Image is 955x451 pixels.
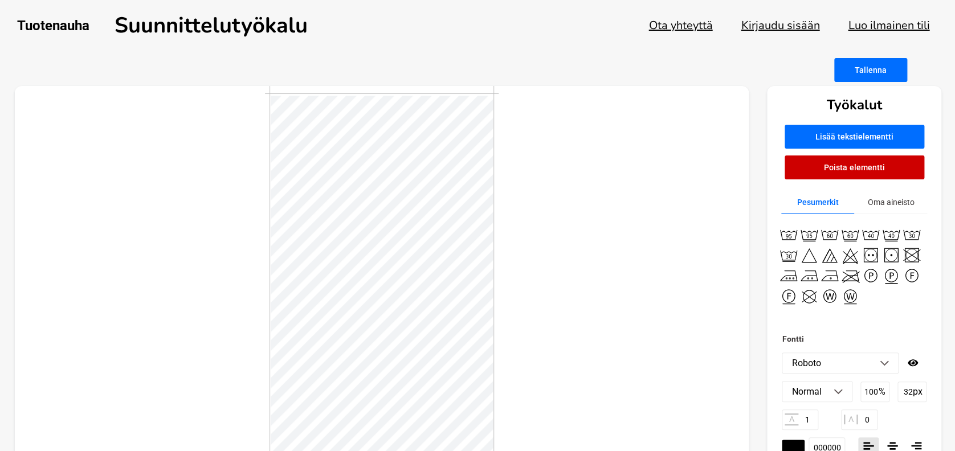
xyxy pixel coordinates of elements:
[791,358,821,368] p: Roboto
[901,245,922,265] img: washingMark
[819,286,840,306] img: washingMark
[827,96,882,114] h3: Työkalut
[819,224,840,245] img: washingMark
[741,18,819,33] button: Kirjaudu sisään
[778,265,799,286] img: washingMark
[881,245,901,265] img: washingMark
[799,286,819,306] img: washingMark
[115,11,307,40] h1: Suunnittelutyökalu
[840,286,860,306] img: washingMark
[781,191,854,214] button: Pesumerkit
[860,245,881,265] img: washingMark
[848,18,929,33] button: Luo ilmainen tili
[879,386,885,397] p: %
[860,265,881,286] img: washingMark
[782,332,927,346] h3: Fontti
[854,191,927,214] button: Oma aineisto
[834,58,907,82] button: Tallenna
[778,245,799,265] img: washingMark
[880,360,889,366] img: dropdown
[901,224,922,245] img: washingMark
[791,386,821,397] p: Normal
[819,245,840,265] img: washingMark
[648,18,712,33] a: Ota yhteyttä
[785,413,798,425] p: A
[785,125,924,149] button: Lisää tekstielementti
[840,224,860,245] img: washingMark
[840,245,860,265] img: washingMark
[785,155,924,179] button: Poista elementti
[799,245,819,265] img: washingMark
[819,265,840,286] img: washingMark
[844,415,858,424] p: A
[778,224,799,245] img: washingMark
[881,265,901,286] img: washingMark
[840,265,860,286] img: washingMark
[17,18,89,34] h2: Tuotenauha
[901,265,922,286] img: washingMark
[799,265,819,286] img: washingMark
[778,286,799,306] img: washingMark
[860,224,881,245] img: washingMark
[881,224,901,245] img: washingMark
[912,386,922,397] p: px
[799,224,819,245] img: washingMark
[834,389,843,395] img: dropdown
